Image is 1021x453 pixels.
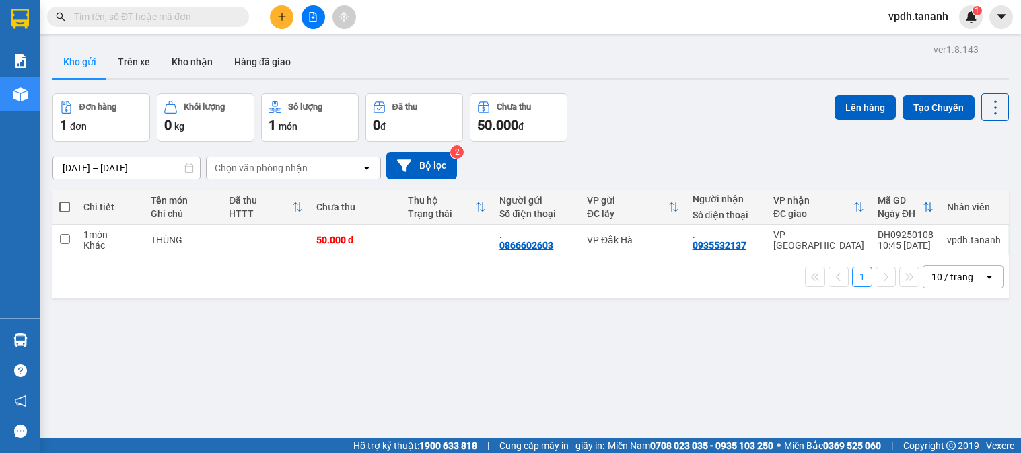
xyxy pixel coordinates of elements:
[151,195,215,206] div: Tên món
[308,12,318,22] span: file-add
[934,42,979,57] div: ver 1.8.143
[11,9,29,29] img: logo-vxr
[773,208,853,219] div: ĐC giao
[164,117,172,133] span: 0
[83,240,137,251] div: Khác
[365,93,463,142] button: Đã thu0đ
[470,93,567,142] button: Chưa thu50.000đ
[161,46,223,78] button: Kho nhận
[878,229,934,240] div: DH09250108
[229,208,292,219] div: HTTT
[450,145,464,159] sup: 2
[878,208,923,219] div: Ngày ĐH
[946,441,956,450] span: copyright
[332,5,356,29] button: aim
[223,46,302,78] button: Hàng đã giao
[14,364,27,377] span: question-circle
[995,11,1008,23] span: caret-down
[580,190,686,225] th: Toggle SortBy
[261,93,359,142] button: Số lượng1món
[361,163,372,173] svg: open
[419,440,477,451] strong: 1900 633 818
[52,46,107,78] button: Kho gửi
[408,208,475,219] div: Trạng thái
[931,270,973,284] div: 10 / trang
[499,240,553,251] div: 0866602603
[373,117,380,133] span: 0
[70,121,87,132] span: đơn
[174,121,184,132] span: kg
[477,117,518,133] span: 50.000
[386,152,457,179] button: Bộ lọc
[184,102,225,112] div: Khối lượng
[215,161,308,175] div: Chọn văn phòng nhận
[947,235,1001,245] div: vpdh.tananh
[499,195,573,206] div: Người gửi
[277,12,287,22] span: plus
[871,190,940,225] th: Toggle SortBy
[13,333,28,347] img: warehouse-icon
[823,440,881,451] strong: 0369 525 060
[288,102,322,112] div: Số lượng
[279,121,297,132] span: món
[497,102,531,112] div: Chưa thu
[499,438,604,453] span: Cung cấp máy in - giấy in:
[107,46,161,78] button: Trên xe
[975,6,979,15] span: 1
[151,235,215,245] div: THÙNG
[878,8,959,25] span: vpdh.tananh
[222,190,310,225] th: Toggle SortBy
[270,5,293,29] button: plus
[518,121,524,132] span: đ
[13,87,28,101] img: warehouse-icon
[773,195,853,206] div: VP nhận
[269,117,276,133] span: 1
[74,9,233,24] input: Tìm tên, số ĐT hoặc mã đơn
[973,6,982,15] sup: 1
[784,438,881,453] span: Miền Bắc
[693,229,760,240] div: .
[408,195,475,206] div: Thu hộ
[157,93,254,142] button: Khối lượng0kg
[767,190,871,225] th: Toggle SortBy
[587,208,668,219] div: ĐC lấy
[79,102,116,112] div: Đơn hàng
[891,438,893,453] span: |
[302,5,325,29] button: file-add
[52,93,150,142] button: Đơn hàng1đơn
[487,438,489,453] span: |
[693,210,760,220] div: Số điện thoại
[608,438,773,453] span: Miền Nam
[984,272,995,282] svg: open
[13,54,28,68] img: solution-icon
[773,229,864,251] div: VP [GEOGRAPHIC_DATA]
[83,229,137,240] div: 1 món
[947,202,1001,212] div: Nhân viên
[777,443,781,448] span: ⚪️
[401,190,493,225] th: Toggle SortBy
[903,95,975,120] button: Tạo Chuyến
[60,117,67,133] span: 1
[878,195,923,206] div: Mã GD
[852,267,872,287] button: 1
[989,5,1013,29] button: caret-down
[83,202,137,212] div: Chi tiết
[693,194,760,204] div: Người nhận
[965,11,977,23] img: icon-new-feature
[499,229,573,240] div: .
[878,240,934,251] div: 10:45 [DATE]
[316,202,394,212] div: Chưa thu
[499,208,573,219] div: Số điện thoại
[693,240,746,251] div: 0935532137
[650,440,773,451] strong: 0708 023 035 - 0935 103 250
[53,157,200,179] input: Select a date range.
[587,235,679,245] div: VP Đắk Hà
[339,12,349,22] span: aim
[316,235,394,245] div: 50.000 đ
[151,208,215,219] div: Ghi chú
[14,395,27,407] span: notification
[353,438,477,453] span: Hỗ trợ kỹ thuật:
[229,195,292,206] div: Đã thu
[56,12,65,22] span: search
[835,95,896,120] button: Lên hàng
